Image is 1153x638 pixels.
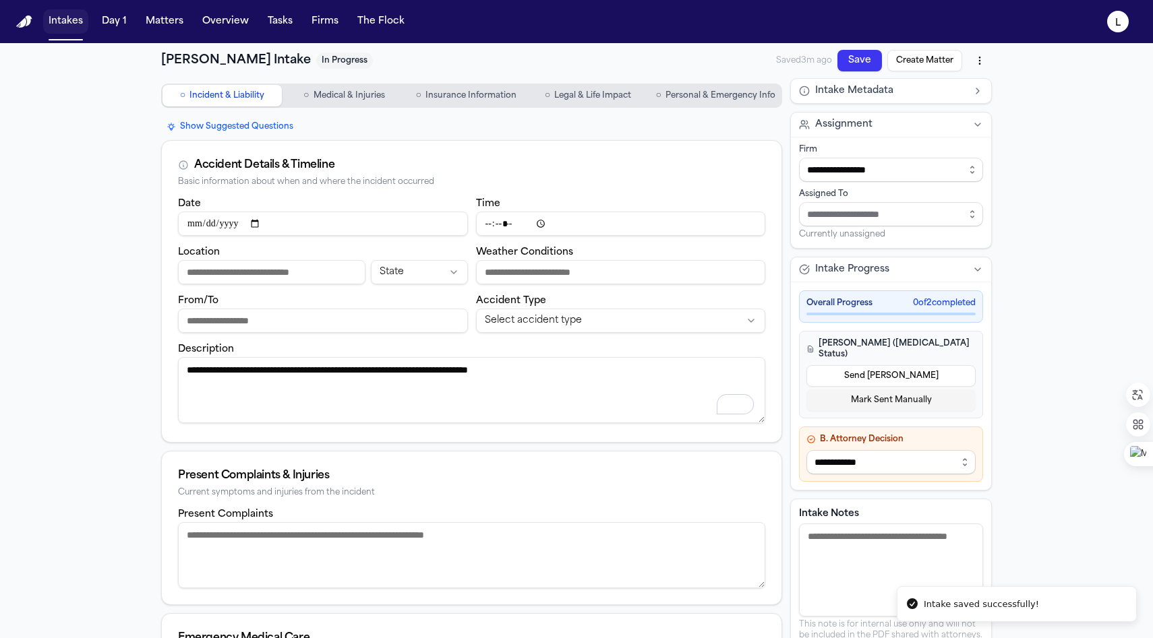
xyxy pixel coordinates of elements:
button: Firms [306,9,344,34]
button: Intake Metadata [791,79,991,103]
span: ○ [656,89,661,102]
div: Assigned To [799,189,983,199]
input: Incident time [476,212,766,236]
textarea: Intake notes [799,523,983,616]
button: Tasks [262,9,298,34]
input: Incident location [178,260,365,284]
span: Legal & Life Impact [554,90,631,101]
label: Intake Notes [799,507,983,521]
div: Present Complaints & Injuries [178,468,765,484]
button: Matters [140,9,189,34]
button: Create Matter [887,50,962,71]
span: Currently unassigned [799,229,885,240]
div: Accident Details & Timeline [194,157,334,173]
span: Insurance Information [425,90,516,101]
a: Home [16,15,32,28]
button: The Flock [352,9,410,34]
div: Current symptoms and injuries from the incident [178,488,765,498]
button: Incident state [371,260,467,284]
button: Overview [197,9,254,34]
h4: B. Attorney Decision [806,434,976,445]
label: Time [476,199,500,209]
button: Go to Personal & Emergency Info [651,85,781,106]
span: 0 of 2 completed [913,298,976,309]
input: From/To destination [178,309,468,333]
span: Incident & Liability [189,90,264,101]
button: Go to Medical & Injuries [285,85,404,106]
label: Weather Conditions [476,247,573,257]
div: Intake saved successfully! [924,598,1039,611]
div: Basic information about when and where the incident occurred [178,177,765,187]
button: Intake Progress [791,257,991,282]
h4: [PERSON_NAME] ([MEDICAL_DATA] Status) [806,338,976,360]
span: Intake Progress [815,263,889,276]
button: Mark Sent Manually [806,389,976,411]
input: Incident date [178,212,468,236]
span: Intake Metadata [815,84,893,98]
input: Assign to staff member [799,202,983,226]
span: In Progress [316,53,373,69]
img: Finch Logo [16,15,32,28]
textarea: Present complaints [178,522,765,588]
span: ○ [303,89,309,102]
label: Description [178,344,234,354]
button: Go to Incident & Liability [162,85,282,106]
label: From/To [178,296,218,306]
span: Medical & Injuries [314,90,385,101]
label: Location [178,247,220,257]
button: Save [837,50,882,71]
button: Show Suggested Questions [161,119,299,135]
span: Personal & Emergency Info [666,90,775,101]
button: Go to Legal & Life Impact [529,85,648,106]
textarea: To enrich screen reader interactions, please activate Accessibility in Grammarly extension settings [178,357,765,423]
span: Overall Progress [806,298,873,309]
input: Select firm [799,158,983,182]
span: ○ [545,89,550,102]
button: More actions [968,49,992,73]
span: Assignment [815,118,873,131]
span: ○ [415,89,421,102]
input: Weather conditions [476,260,766,284]
h1: [PERSON_NAME] Intake [161,51,311,70]
label: Accident Type [476,296,546,306]
span: Saved 3m ago [776,55,832,66]
div: Firm [799,144,983,155]
button: Assignment [791,113,991,137]
button: Go to Insurance Information [407,85,526,106]
span: ○ [180,89,185,102]
button: Day 1 [96,9,132,34]
label: Date [178,199,201,209]
button: Send [PERSON_NAME] [806,365,976,387]
button: Intakes [43,9,88,34]
label: Present Complaints [178,509,273,519]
